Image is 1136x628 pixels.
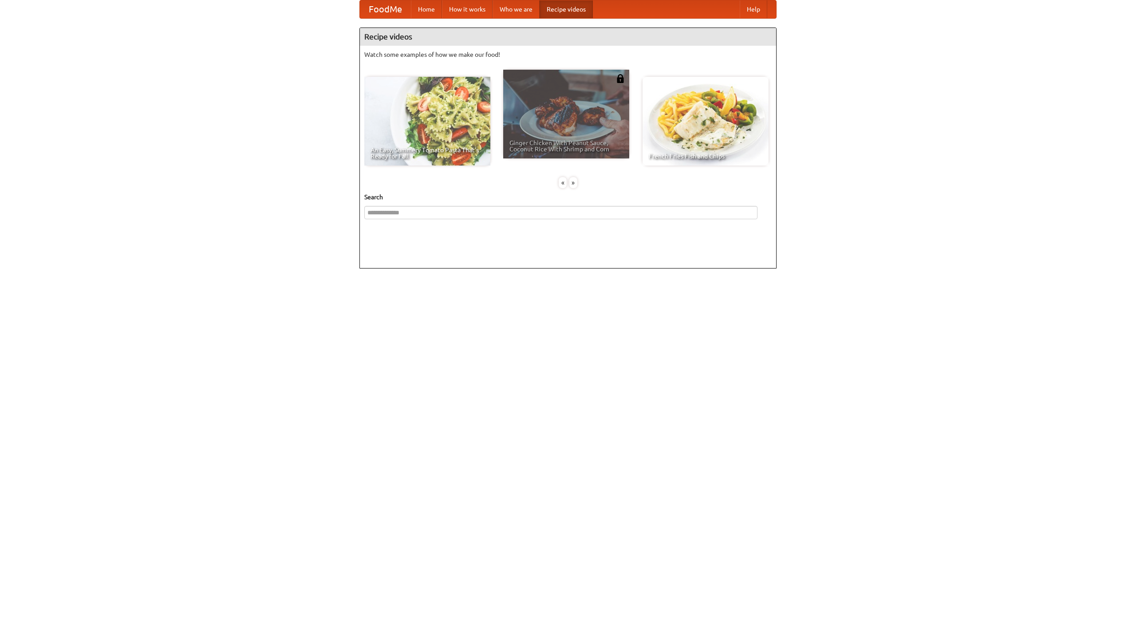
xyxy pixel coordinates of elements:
[616,74,625,83] img: 483408.png
[371,147,484,159] span: An Easy, Summery Tomato Pasta That's Ready for Fall
[559,177,567,188] div: «
[493,0,540,18] a: Who we are
[649,153,762,159] span: French Fries Fish and Chips
[364,193,772,201] h5: Search
[540,0,593,18] a: Recipe videos
[569,177,577,188] div: »
[643,77,769,166] a: French Fries Fish and Chips
[442,0,493,18] a: How it works
[360,28,776,46] h4: Recipe videos
[360,0,411,18] a: FoodMe
[411,0,442,18] a: Home
[364,50,772,59] p: Watch some examples of how we make our food!
[364,77,490,166] a: An Easy, Summery Tomato Pasta That's Ready for Fall
[740,0,767,18] a: Help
